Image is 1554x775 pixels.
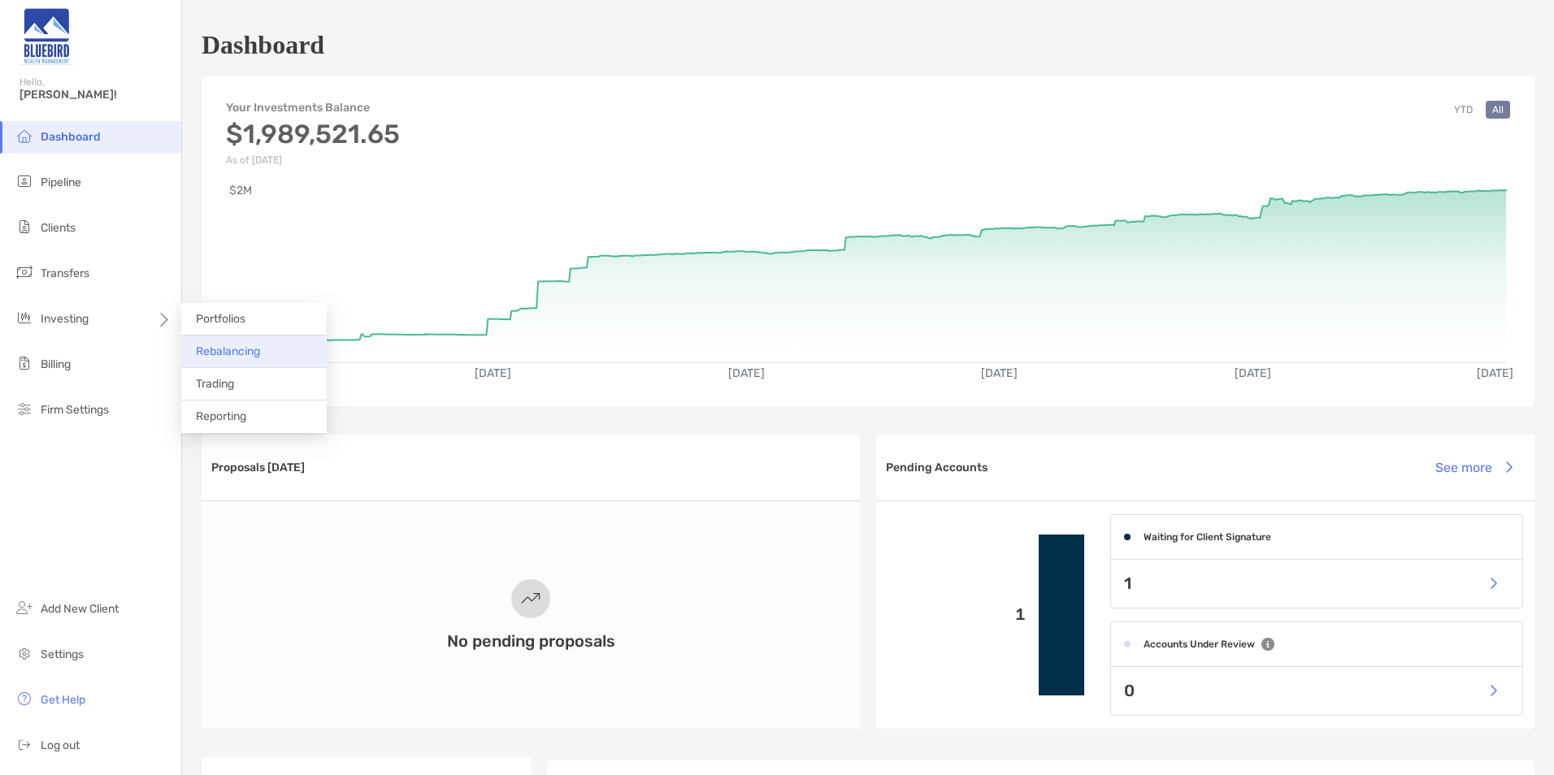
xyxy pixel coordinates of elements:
img: logout icon [15,734,34,754]
span: [PERSON_NAME]! [20,88,171,102]
span: Trading [196,377,234,391]
span: Dashboard [41,130,101,144]
span: Investing [41,312,89,326]
p: 0 [1124,681,1135,701]
h4: Your Investments Balance [226,101,400,115]
h4: Accounts Under Review [1144,639,1255,650]
img: settings icon [15,643,34,663]
img: firm-settings icon [15,399,34,418]
img: dashboard icon [15,126,34,145]
text: [DATE] [981,366,1018,380]
text: $2M [229,184,252,197]
span: Pipeline [41,175,81,189]
img: pipeline icon [15,171,34,191]
span: Settings [41,647,84,661]
h3: Proposals [DATE] [211,461,305,474]
img: investing icon [15,308,34,327]
p: 1 [889,604,1026,625]
img: clients icon [15,217,34,236]
h3: No pending proposals [447,631,615,651]
span: Firm Settings [41,403,109,417]
span: Reporting [196,409,246,423]
h4: Waiting for Client Signature [1144,531,1271,543]
button: All [1486,101,1510,119]
span: Portfolios [196,312,245,326]
span: Add New Client [41,602,119,616]
img: add_new_client icon [15,598,34,617]
button: See more [1422,449,1525,485]
button: YTD [1448,101,1479,119]
img: billing icon [15,353,34,373]
p: 1 [1124,574,1131,594]
span: Log out [41,738,80,752]
img: Zoe Logo [20,6,73,65]
span: Get Help [41,693,85,707]
text: [DATE] [475,366,511,380]
h1: Dashboard [202,30,324,60]
h3: $1,989,521.65 [226,119,400,149]
text: [DATE] [1477,366,1513,380]
span: Rebalancing [196,344,260,358]
img: transfers icon [15,262,34,282]
h3: Pending Accounts [886,461,988,474]
span: Transfers [41,266,89,280]
img: get-help icon [15,689,34,708]
p: As of [DATE] [226,154,400,166]
text: [DATE] [728,366,765,380]
span: Clients [41,221,76,235]
span: Billing [41,357,71,371]
text: [DATE] [1235,366,1271,380]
